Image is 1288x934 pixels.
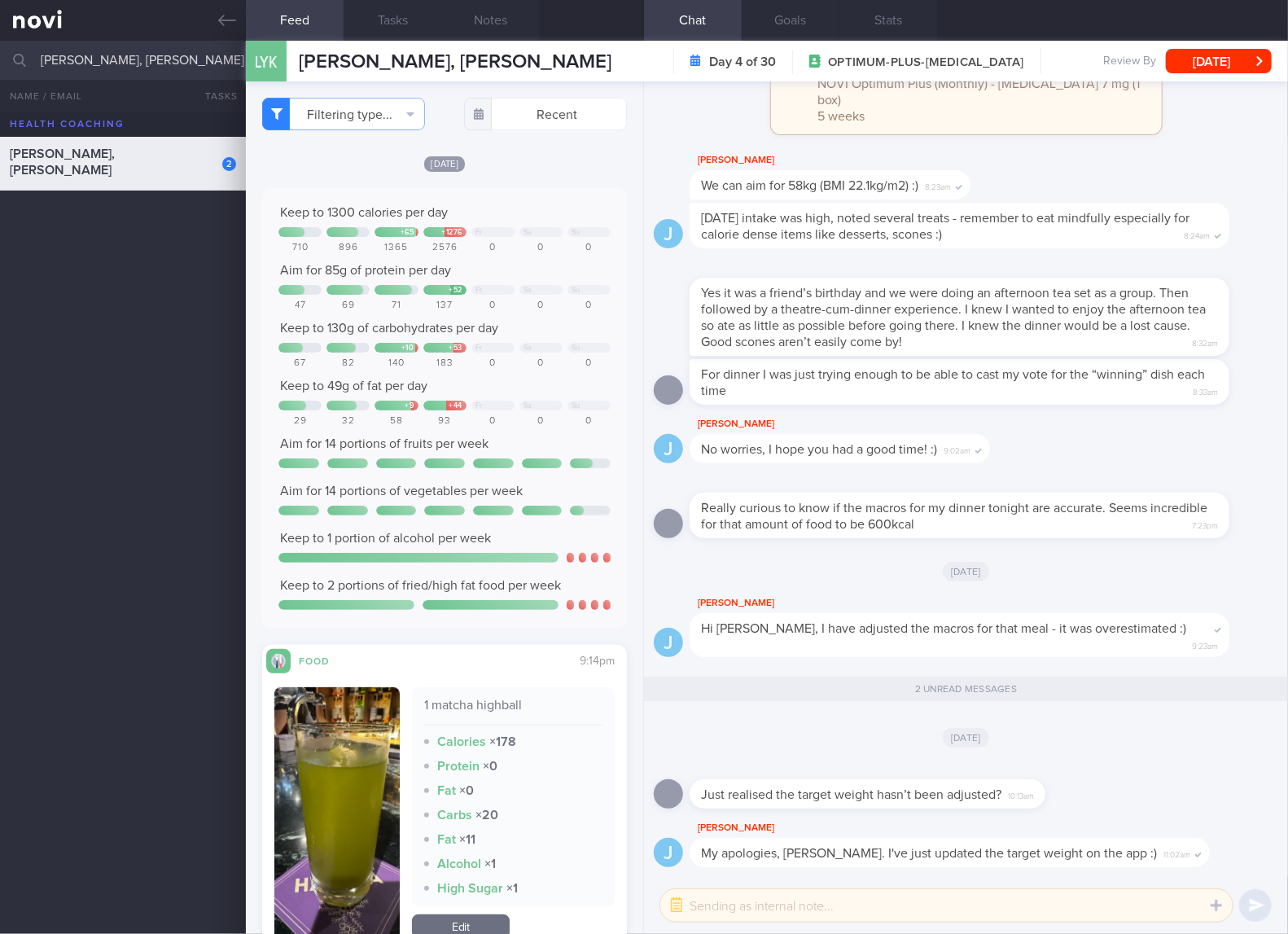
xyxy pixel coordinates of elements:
span: Yes it was a friend’s birthday and we were doing an afternoon tea set as a group. Then followed b... [701,287,1206,349]
div: 896 [326,242,370,254]
div: 2 [222,157,236,171]
div: Su [572,401,580,410]
div: + 52 [449,286,462,295]
div: + 9 [405,401,414,410]
div: J [654,838,683,868]
div: 0 [567,300,611,312]
span: We can aim for 58kg (BMI 22.1kg/m2) :) [701,179,918,192]
span: 8:23am [925,178,951,193]
div: Sa [524,344,532,353]
strong: × 1 [506,882,518,895]
strong: High Sugar [437,882,503,895]
div: + 10 [401,344,414,353]
div: 0 [519,357,563,370]
strong: Carbs [437,809,472,822]
div: Fr [475,286,483,295]
span: Just realised the target weight hasn’t been adjusted? [701,788,1001,801]
div: 67 [278,357,322,370]
div: 93 [423,415,467,428]
span: 5 weeks [818,110,865,123]
div: 0 [471,242,515,254]
div: Food [291,653,356,667]
span: 9:02am [944,441,970,457]
div: J [654,219,683,249]
span: [DATE] intake was high, noted several treats - remember to eat mindfully especially for calorie d... [701,212,1189,241]
span: No worries, I hope you had a good time! :) [701,443,937,456]
strong: Fat [437,833,456,846]
span: Aim for 14 portions of fruits per week [280,437,488,450]
span: [DATE] [424,156,465,172]
span: 11:02am [1163,845,1190,861]
div: 0 [567,242,611,254]
span: Keep to 2 portions of fried/high fat food per week [280,579,561,592]
div: 183 [423,357,467,370]
div: [PERSON_NAME] [690,151,1019,170]
strong: × 0 [483,760,497,773]
div: Fr [475,344,483,353]
div: 0 [567,415,611,428]
div: [PERSON_NAME] [690,818,1259,838]
div: 71 [375,300,418,312]
strong: × 178 [489,735,516,748]
strong: Day 4 of 30 [709,54,776,70]
span: 8:32am [1192,334,1218,349]
span: 10:13am [1008,787,1034,802]
div: 0 [471,415,515,428]
div: Su [572,344,580,353]
span: Hi [PERSON_NAME], I have adjusted the macros for that meal - it was overestimated :) [701,622,1186,635]
div: Su [572,228,580,237]
div: 2576 [423,242,467,254]
span: Keep to 1300 calories per day [280,206,448,219]
div: Sa [524,286,532,295]
span: Aim for 85g of protein per day [280,264,451,277]
div: Sa [524,228,532,237]
span: [DATE] [943,728,989,748]
button: Tasks [181,80,246,112]
span: NOVI Optimum Plus (Monthly) - [MEDICAL_DATA] 7 mg (1 box) [818,77,1141,107]
div: 32 [326,415,370,428]
div: 1 matcha highball [424,697,602,726]
div: + 1276 [441,228,462,237]
div: 69 [326,300,370,312]
button: Filtering type... [262,98,425,130]
strong: Protein [437,760,480,773]
div: 29 [278,415,322,428]
div: 0 [519,242,563,254]
strong: Calories [437,735,486,748]
button: [DATE] [1166,49,1272,73]
span: Keep to 130g of carbohydrates per day [280,322,498,335]
span: 9:14pm [580,656,615,667]
span: Aim for 14 portions of vegetables per week [280,485,523,498]
div: + 65 [401,228,414,237]
div: 0 [471,357,515,370]
span: Keep to 49g of fat per day [280,379,427,392]
div: Fr [475,228,483,237]
span: 8:33am [1193,383,1218,398]
span: [PERSON_NAME], [PERSON_NAME] [299,52,611,72]
span: 8:24am [1184,226,1210,242]
div: 710 [278,242,322,254]
span: 7:23pm [1192,516,1218,532]
div: [PERSON_NAME] [690,594,1278,613]
span: Review By [1103,55,1156,69]
strong: × 11 [459,833,475,846]
strong: Fat [437,784,456,797]
div: J [654,628,683,658]
span: [PERSON_NAME], [PERSON_NAME] [10,147,115,177]
div: + 53 [449,344,462,353]
div: Fr [475,401,483,410]
div: 140 [375,357,418,370]
div: Sa [524,401,532,410]
div: 137 [423,300,467,312]
span: [DATE] [943,562,989,581]
div: 82 [326,357,370,370]
div: 0 [567,357,611,370]
div: 58 [375,415,418,428]
span: Really curious to know if the macros for my dinner tonight are accurate. Seems incredible for tha... [701,502,1207,531]
div: [PERSON_NAME] [690,414,1039,434]
div: LYK [242,31,291,94]
span: Keep to 1 portion of alcohol per week [280,532,491,545]
div: 47 [278,300,322,312]
span: OPTIMUM-PLUS-[MEDICAL_DATA] [828,55,1023,71]
div: Su [572,286,580,295]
